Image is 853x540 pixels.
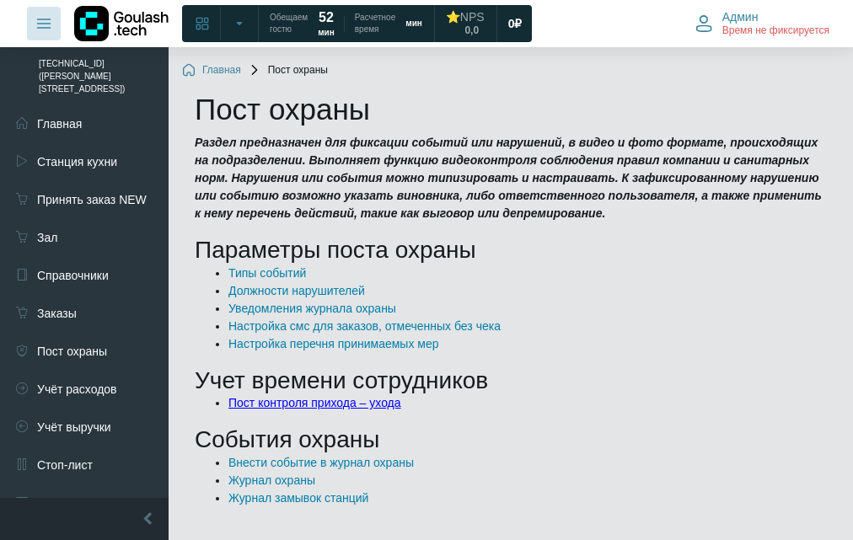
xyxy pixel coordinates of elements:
a: ⭐NPS 0,0 [436,8,495,40]
span: 0,0 [464,24,479,38]
span: 0 [508,16,515,31]
a: Типы событий [228,266,306,280]
button: Админ Время не фиксируется [685,6,840,41]
h1: Пост охраны [195,92,827,127]
a: Внести событие в журнал охраны [228,456,414,469]
img: Логотип компании Goulash.tech [74,6,169,40]
a: Главная [182,64,241,78]
a: Пост контроля прихода – ухода [228,396,401,409]
span: Время не фиксируется [722,24,829,38]
span: мин [405,18,422,29]
h2: Учет времени сотрудников [195,366,827,395]
span: NPS [460,10,485,24]
blockquote: Раздел предназначен для фиксации событий или нарушений, в видео и фото формате, происходящих на п... [195,134,827,222]
a: Журнал замывок станций [228,491,368,505]
h2: События охраны [195,425,827,454]
div: ⭐ [446,9,485,24]
span: ₽ [514,16,522,31]
strong: 52 [319,8,334,27]
span: Обещаем гостю [270,12,308,35]
span: Расчетное время [355,12,395,35]
a: Настройка смс для заказов, отмеченных без чека [228,319,501,333]
a: Журнал охраны [228,473,315,487]
a: Уведомления журнала охраны [228,302,396,315]
a: Должности нарушителей [228,284,365,297]
span: Админ [722,9,759,24]
h2: Параметры поста охраны [195,236,827,265]
a: Обещаем гостю 52 мин Расчетное время мин [260,8,432,39]
span: мин [318,27,335,39]
a: 0 ₽ [498,8,533,39]
a: Настройка перечня принимаемых мер [228,337,439,350]
span: Пост охраны [248,64,328,78]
